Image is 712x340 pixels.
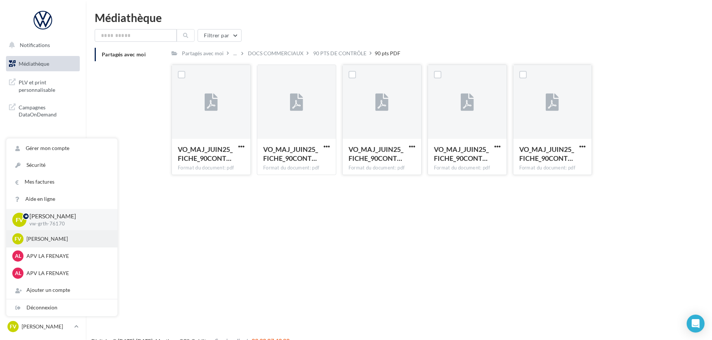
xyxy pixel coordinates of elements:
[10,323,16,330] span: FV
[15,235,21,243] span: FV
[178,165,245,171] div: Format du document: pdf
[26,269,108,277] p: APV LA FRENAYE
[434,165,501,171] div: Format du document: pdf
[182,50,224,57] div: Partagés avec moi
[349,145,403,162] span: VO_MAJ_JUIN25_FICHE_90CONTROLE_210x297_VW_DP_HD
[4,56,81,72] a: Médiathèque
[102,51,146,57] span: Partagés avec moi
[6,140,117,157] a: Gérer mon compte
[4,99,81,121] a: Campagnes DataOnDemand
[313,50,366,57] div: 90 PTS DE CONTRÔLE
[6,174,117,190] a: Mes factures
[15,269,21,277] span: AL
[19,102,77,118] span: Campagnes DataOnDemand
[248,50,303,57] div: DOCS COMMERCIAUX
[19,60,49,67] span: Médiathèque
[375,50,400,57] div: 90 pts PDF
[6,299,117,316] div: Déconnexion
[687,315,705,333] div: Open Intercom Messenger
[22,323,71,330] p: [PERSON_NAME]
[263,145,318,162] span: VO_MAJ_JUIN25_FICHE_90CONTROLE_210x297_CUPRA_DP_HD
[20,42,50,48] span: Notifications
[6,191,117,208] a: Aide en ligne
[6,319,80,334] a: FV [PERSON_NAME]
[519,145,574,162] span: VO_MAJ_JUIN25_FICHE_90CONTROLE_210x297_SKO_DP_HD
[434,145,489,162] span: VO_MAJ_JUIN25_FICHE_90CONTROLE_210x297_LB_DP_HD
[95,12,703,23] div: Médiathèque
[19,77,77,93] span: PLV et print personnalisable
[519,165,586,171] div: Format du document: pdf
[6,157,117,174] a: Sécurité
[26,235,108,243] p: [PERSON_NAME]
[232,48,238,59] div: ...
[4,74,81,96] a: PLV et print personnalisable
[198,29,242,42] button: Filtrer par
[15,252,21,260] span: AL
[29,221,105,227] p: vw-grth-76170
[178,145,233,162] span: VO_MAJ_JUIN25_FICHE_90CONTROLE_210x297_SEAT_DP_HD
[4,37,78,53] button: Notifications
[26,252,108,260] p: APV LA FRENAYE
[263,165,330,171] div: Format du document: pdf
[29,212,105,221] p: [PERSON_NAME]
[349,165,415,171] div: Format du document: pdf
[16,215,23,224] span: FV
[6,282,117,299] div: Ajouter un compte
